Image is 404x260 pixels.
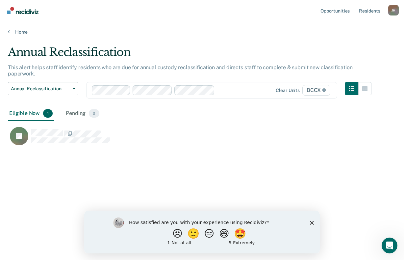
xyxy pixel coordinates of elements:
[7,7,38,14] img: Recidiviz
[302,85,330,96] span: BCCX
[8,82,78,95] button: Annual Reclassification
[64,106,100,121] div: Pending0
[388,5,399,15] button: Profile dropdown button
[84,211,320,253] iframe: Survey by Kim from Recidiviz
[89,109,99,118] span: 0
[382,238,397,253] iframe: Intercom live chat
[11,86,70,92] span: Annual Reclassification
[8,64,352,77] p: This alert helps staff identify residents who are due for annual custody reclassification and dir...
[388,5,399,15] div: J H
[8,106,54,121] div: Eligible Now1
[43,109,53,118] span: 1
[276,88,300,93] div: Clear units
[8,127,348,153] div: CaseloadOpportunityCell-00451275
[8,45,371,64] div: Annual Reclassification
[8,29,396,35] a: Home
